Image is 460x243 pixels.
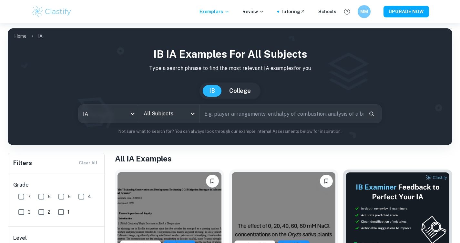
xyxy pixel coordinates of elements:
button: Search [366,108,377,119]
img: Clastify logo [31,5,72,18]
span: 4 [88,193,91,200]
button: Bookmark [320,175,333,188]
p: Exemplars [199,8,230,15]
button: Help and Feedback [342,6,353,17]
p: IA [38,33,43,40]
a: Tutoring [281,8,305,15]
span: 7 [28,193,31,200]
h1: All IA Examples [115,153,452,164]
p: Review [242,8,264,15]
span: 2 [48,209,50,216]
div: IA [78,105,139,123]
span: 6 [48,193,51,200]
a: Home [14,32,26,41]
h6: Grade [13,181,100,189]
input: E.g. player arrangements, enthalpy of combustion, analysis of a big city... [200,105,364,123]
h6: MM [360,8,368,15]
span: 3 [28,209,31,216]
span: 1 [67,209,69,216]
h6: Filters [13,159,32,168]
h1: IB IA examples for all subjects [13,46,447,62]
button: UPGRADE NOW [383,6,429,17]
h6: Level [13,234,100,242]
button: Bookmark [206,175,219,188]
span: 5 [68,193,71,200]
button: Open [188,109,197,118]
button: IB [203,85,221,97]
button: College [223,85,257,97]
p: Type a search phrase to find the most relevant IA examples for you [13,64,447,72]
a: Schools [318,8,336,15]
button: MM [358,5,371,18]
img: profile cover [8,28,452,145]
p: Not sure what to search for? You can always look through our example Internal Assessments below f... [13,128,447,135]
